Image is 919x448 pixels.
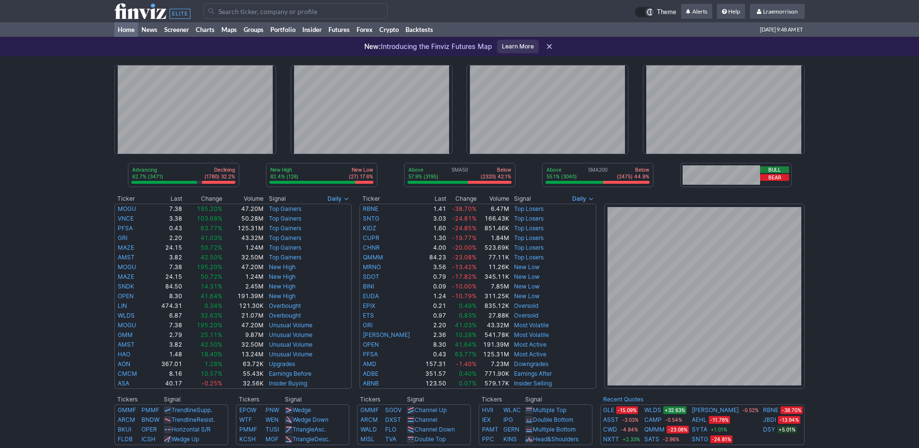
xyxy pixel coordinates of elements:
a: Learn More [497,40,539,53]
th: Last [150,194,183,204]
a: New Low [514,273,540,280]
a: TriangleDesc. [293,435,330,443]
a: SNTG [363,215,379,222]
a: MRNO [363,263,381,271]
a: Earnings Before [269,370,312,377]
span: Signal [269,195,286,203]
span: -38.70% [452,205,477,212]
p: New High [270,166,298,173]
p: 57.9% (3195) [408,173,438,180]
td: 8.30 [421,340,447,350]
td: 1.24M [223,272,264,282]
td: 523.69K [477,243,510,253]
td: 47.20M [223,320,264,330]
th: Volume [223,194,264,204]
a: EUDA [363,292,379,300]
a: Double Top [415,435,446,443]
a: Most Active [514,351,546,358]
td: 32.50M [223,340,264,350]
a: Groups [240,22,267,37]
a: Top Gainers [269,224,301,232]
a: PFSA [363,351,378,358]
a: Futures [325,22,353,37]
p: Above [546,166,577,173]
td: 7.85M [477,282,510,291]
a: CHNR [363,244,380,251]
a: Most Volatile [514,321,549,329]
a: LIN [118,302,127,309]
a: WEN [265,416,279,423]
a: RBNE [763,405,779,415]
a: TriangleAsc. [293,426,326,433]
span: 195.20% [197,321,222,329]
p: (1780) 32.2% [204,173,235,180]
a: Theme [635,7,676,17]
a: CWD [603,425,617,434]
a: Forex [353,22,376,37]
a: Home [114,22,138,37]
td: 84.50 [150,282,183,291]
a: Double Bottom [533,416,573,423]
a: ASST [603,415,619,425]
th: Change [447,194,478,204]
td: 3.03 [421,214,447,224]
a: Unusual Volume [269,321,312,329]
a: PAMT [482,426,498,433]
td: 541.78K [477,330,510,340]
span: 103.68% [197,215,222,222]
td: 2.20 [421,320,447,330]
span: Lraemorrison [763,8,798,15]
a: EPIX [363,302,375,309]
span: Trendline [171,416,197,423]
span: Asc. [314,426,326,433]
a: CUPR [363,234,379,241]
span: Daily [572,194,586,204]
td: 6.87 [150,311,183,320]
a: VNCE [118,215,134,222]
span: 63.77% [455,351,477,358]
a: MAZE [118,244,134,251]
a: Oversold [514,302,538,309]
a: Earnings After [514,370,552,377]
span: 195.20% [197,205,222,212]
a: Top Losers [514,254,544,261]
span: -10.00% [452,283,477,290]
td: 43.32M [223,233,264,243]
a: HAO [118,351,130,358]
a: RBNE [363,205,378,212]
a: Top Losers [514,244,544,251]
a: Upgrades [269,360,295,368]
a: New High [269,283,296,290]
a: PPC [482,435,494,443]
td: 7.38 [150,320,183,330]
span: New: [364,42,381,50]
div: SMA50 [407,166,512,181]
td: 1.48 [150,350,183,359]
th: Volume [477,194,510,204]
p: (27) 17.6% [349,173,373,180]
a: MISL [360,435,374,443]
a: Most Volatile [514,331,549,338]
a: IEX [482,416,491,423]
td: 191.39M [223,291,264,301]
a: ICSH [141,435,156,443]
td: 1.41 [421,204,447,214]
a: BKUI [118,426,131,433]
td: 63.72K [223,359,264,369]
span: 41.64% [201,292,222,300]
td: 121.30K [223,301,264,311]
a: Top Gainers [269,205,301,212]
a: SGOV [385,406,402,414]
a: TUSI [265,426,279,433]
a: ARCM [360,416,378,423]
a: CAMP [644,415,662,425]
td: 4.00 [421,243,447,253]
td: 24.15 [150,272,183,282]
a: CMCM [118,370,137,377]
a: ETS [363,312,374,319]
span: -13.42% [452,263,477,271]
a: PMMF [141,406,159,414]
a: GRI [363,321,373,329]
a: Top Losers [514,234,544,241]
a: New High [269,292,296,300]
